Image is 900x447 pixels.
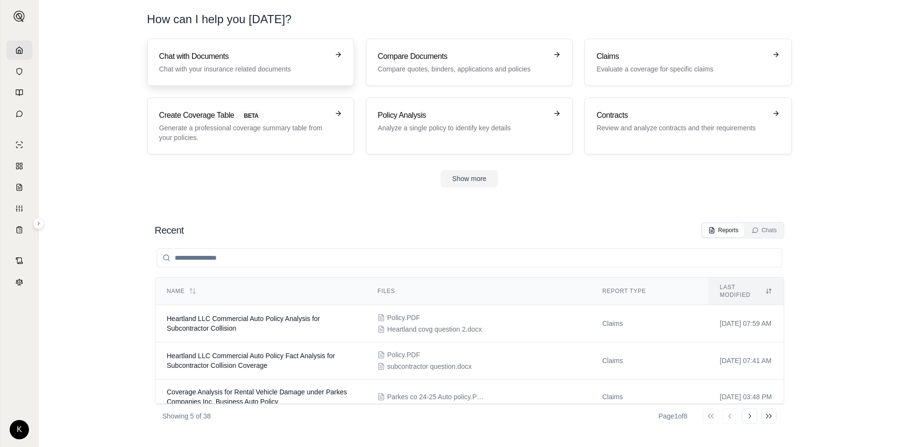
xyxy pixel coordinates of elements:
h3: Claims [596,51,766,62]
span: Policy.PDF [387,313,420,322]
div: Last modified [720,283,772,299]
p: Analyze a single policy to identify key details [378,123,547,133]
h3: Create Coverage Table [159,110,329,121]
a: Legal Search Engine [6,272,32,292]
span: Heartland LLC Commercial Auto Policy Fact Analysis for Subcontractor Collision Coverage [167,352,335,369]
th: Files [366,278,591,305]
span: BETA [238,111,264,121]
img: Expand sidebar [14,11,25,22]
h3: Compare Documents [378,51,547,62]
a: Prompt Library [6,83,32,102]
td: Claims [591,305,708,342]
a: ContractsReview and analyze contracts and their requirements [584,98,791,154]
div: Page 1 of 8 [659,411,688,421]
p: Compare quotes, binders, applications and policies [378,64,547,74]
a: Policy Comparisons [6,156,32,176]
button: Expand sidebar [10,7,29,26]
td: [DATE] 07:41 AM [708,342,784,379]
h3: Chat with Documents [159,51,329,62]
td: [DATE] 03:48 PM [708,379,784,415]
div: Chats [752,226,776,234]
h2: Recent [155,223,184,237]
button: Chats [746,223,782,237]
span: Coverage Analysis for Rental Vehicle Damage under Parkes Companies Inc. Business Auto Policy [167,388,347,405]
span: Heartland LLC Commercial Auto Policy Analysis for Subcontractor Collision [167,315,320,332]
p: Review and analyze contracts and their requirements [596,123,766,133]
p: Chat with your insurance related documents [159,64,329,74]
th: Report Type [591,278,708,305]
p: Generate a professional coverage summary table from your policies. [159,123,329,142]
button: Show more [441,170,498,187]
h3: Policy Analysis [378,110,547,121]
div: K [10,420,29,439]
span: Parkes co 24-25 Auto policy.PDF [387,392,484,402]
td: [DATE] 07:59 AM [708,305,784,342]
button: Expand sidebar [33,218,44,229]
a: Home [6,41,32,60]
a: Claim Coverage [6,178,32,197]
button: Reports [703,223,744,237]
a: ClaimsEvaluate a coverage for specific claims [584,39,791,86]
a: Contract Analysis [6,251,32,270]
a: Custom Report [6,199,32,218]
a: Coverage Table [6,220,32,239]
td: Claims [591,379,708,415]
span: Policy.PDF [387,350,420,360]
a: Create Coverage TableBETAGenerate a professional coverage summary table from your policies. [147,98,354,154]
h1: How can I help you [DATE]? [147,12,792,27]
span: subcontractor question.docx [387,362,471,371]
div: Name [167,287,355,295]
a: Chat [6,104,32,124]
a: Policy AnalysisAnalyze a single policy to identify key details [366,98,573,154]
a: Single Policy [6,135,32,154]
td: Claims [591,342,708,379]
a: Documents Vault [6,62,32,81]
div: Reports [708,226,738,234]
p: Showing 5 of 38 [163,411,211,421]
a: Chat with DocumentsChat with your insurance related documents [147,39,354,86]
h3: Contracts [596,110,766,121]
span: Heartland covg question 2.docx [387,324,482,334]
p: Evaluate a coverage for specific claims [596,64,766,74]
a: Compare DocumentsCompare quotes, binders, applications and policies [366,39,573,86]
